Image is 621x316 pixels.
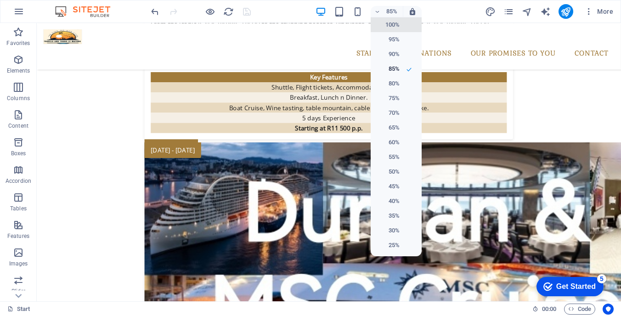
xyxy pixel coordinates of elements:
[7,5,74,24] div: Get Started 5 items remaining, 0% complete
[376,93,400,104] h6: 75%
[376,152,400,163] h6: 55%
[376,49,400,60] h6: 90%
[376,196,400,207] h6: 40%
[376,34,400,45] h6: 95%
[376,137,400,148] h6: 60%
[376,210,400,221] h6: 35%
[376,63,400,74] h6: 85%
[27,10,67,18] div: Get Started
[68,2,77,11] div: 5
[376,166,400,177] h6: 50%
[376,19,400,30] h6: 100%
[376,225,400,236] h6: 30%
[376,122,400,133] h6: 65%
[376,181,400,192] h6: 45%
[376,240,400,251] h6: 25%
[376,107,400,118] h6: 70%
[376,78,400,89] h6: 80%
